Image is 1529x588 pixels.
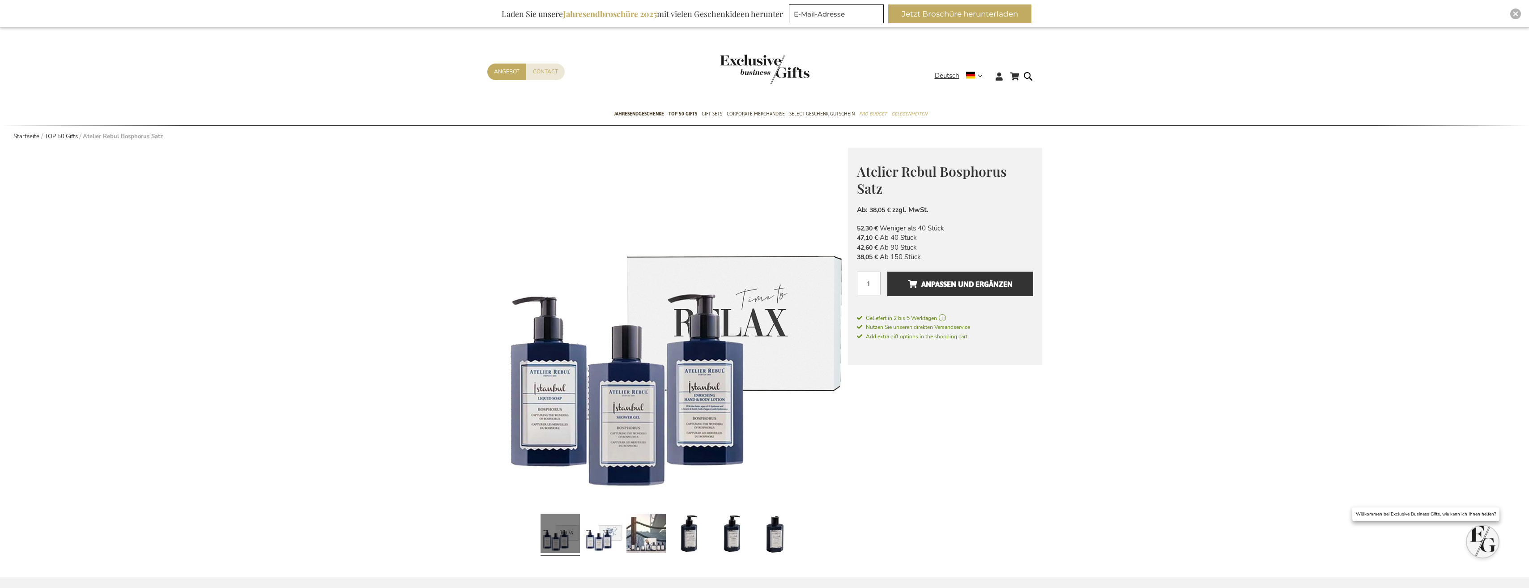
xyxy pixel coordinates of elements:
[13,132,39,141] a: Startseite
[789,109,855,119] span: Select Geschenk Gutschein
[935,71,988,81] div: Deutsch
[755,510,795,559] a: Atelier Rebul Bosphorus Satz
[857,324,970,331] span: Nutzen Sie unseren direkten Versandservice
[908,277,1013,291] span: Anpassen und ergänzen
[892,205,928,214] span: zzgl. MwSt.
[857,233,1033,243] li: Ab 40 Stück
[614,109,664,119] span: Jahresendgeschenke
[526,64,565,80] a: Contact
[669,109,697,119] span: TOP 50 Gifts
[1510,9,1521,19] div: Close
[857,332,1033,341] a: Add extra gift options in the shopping cart
[857,272,881,295] input: Menge
[720,55,765,84] a: store logo
[857,314,1033,322] a: Geliefert in 2 bis 5 Werktagen
[712,510,752,559] a: Atelier Rebul Bosphorus Satz
[869,206,890,214] span: 38,05 €
[857,234,878,242] span: 47,10 €
[702,109,722,119] span: Gift Sets
[498,4,787,23] div: Laden Sie unsere mit vielen Geschenkideen herunter
[857,224,1033,233] li: Weniger als 40 Stück
[857,243,1033,252] li: Ab 90 Stück
[669,510,709,559] a: Atelier Rebul Bosphorus Satz
[857,224,878,233] span: 52,30 €
[857,243,878,252] span: 42,60 €
[887,272,1033,296] button: Anpassen und ergänzen
[45,132,78,141] a: TOP 50 Gifts
[857,252,1033,262] li: Ab 150 Stück
[626,510,666,559] a: Atelier Rebul Bosphorus Satz
[789,4,886,26] form: marketing offers and promotions
[487,148,848,508] img: Atelier Rebul Bosphorus Set
[563,9,657,19] b: Jahresendbroschüre 2025
[857,322,1033,332] a: Nutzen Sie unseren direkten Versandservice
[888,4,1031,23] button: Jetzt Broschüre herunterladen
[1513,11,1518,17] img: Close
[857,253,878,261] span: 38,05 €
[857,333,967,340] span: Add extra gift options in the shopping cart
[935,71,959,81] span: Deutsch
[541,510,580,559] a: Atelier Rebul Bosphorus Set
[857,162,1007,198] span: Atelier Rebul Bosphorus Satz
[487,64,526,80] a: Angebot
[789,4,884,23] input: E-Mail-Adresse
[583,510,623,559] a: Atelier Rebul Bosphorus Set
[859,109,887,119] span: Pro Budget
[857,205,868,214] span: Ab:
[720,55,809,84] img: Exclusive Business gifts logo
[727,109,785,119] span: Corporate Merchandise
[83,132,163,141] strong: Atelier Rebul Bosphorus Satz
[891,109,927,119] span: Gelegenheiten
